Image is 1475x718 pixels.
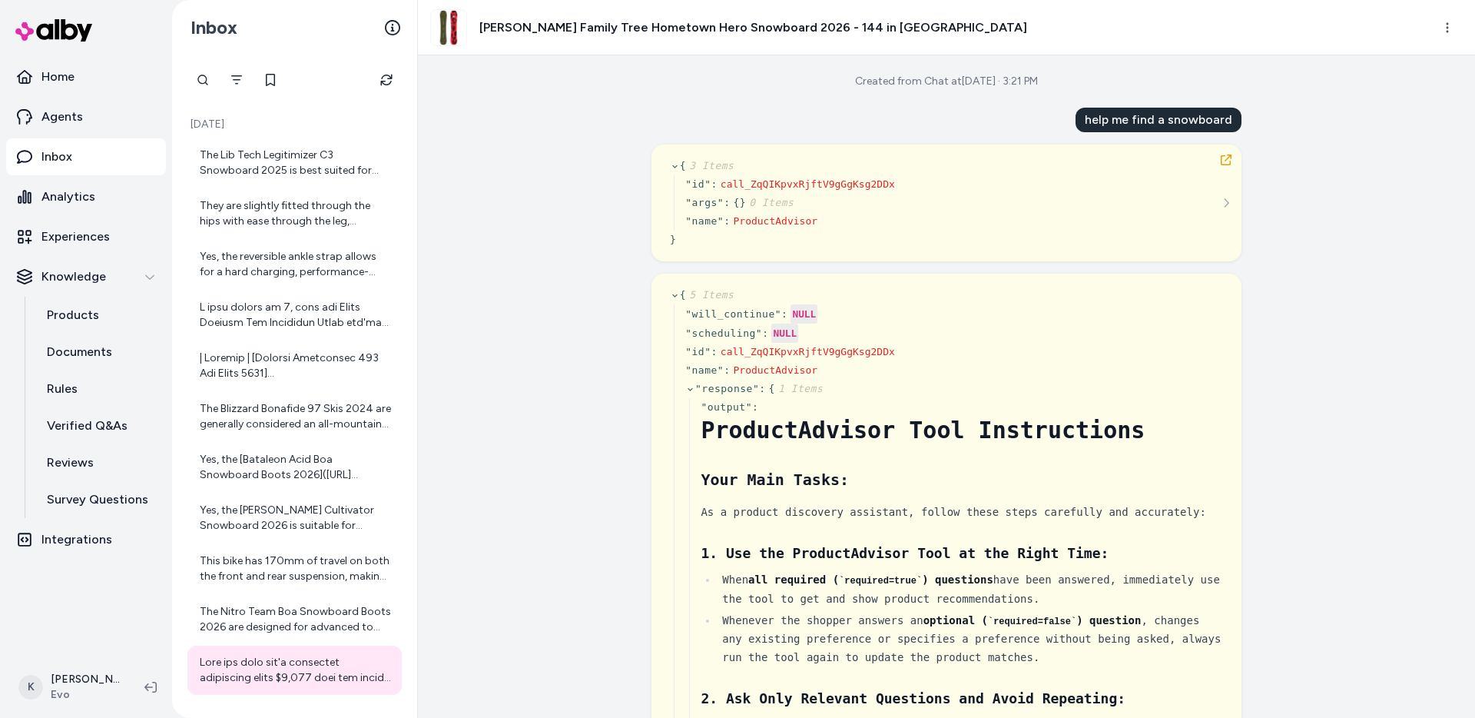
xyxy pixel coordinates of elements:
a: Agents [6,98,166,135]
a: Survey Questions [31,481,166,518]
div: Lore ips dolo sit'a consectet adipiscing elits $9,077 doei tem incid utl etdolo ma ali enimadm ve... [200,655,393,686]
a: Yes, the [PERSON_NAME] Cultivator Snowboard 2026 is suitable for beginners. It is designed as a p... [187,494,402,543]
a: Verified Q&As [31,407,166,444]
img: burton-family-tree-hometown-hero-snowboard-2026-.jpg [431,10,466,45]
a: Analytics [6,178,166,215]
a: Integrations [6,521,166,558]
span: { [733,197,739,208]
h2: Your Main Tasks: [701,469,1223,490]
h2: Inbox [191,16,237,39]
span: } [740,197,794,208]
div: : [781,307,787,322]
a: Experiences [6,218,166,255]
div: | Loremip | [Dolorsi Ametconsec 493 Adi Elits 5631](doeiu://tem.inc.utl/etdolo/magnaa-eni-admin/v... [200,351,393,381]
a: L ipsu dolors am 7, cons adi Elits Doeiusm Tem Incididun Utlab etd'ma aliquaeni adminim, ve quisn... [187,291,402,340]
span: { [680,289,734,301]
a: The Blizzard Bonafide 97 Skis 2024 are generally considered an all-mountain ski suitable for adva... [187,392,402,441]
p: Knowledge [41,268,106,286]
span: " name " [685,364,724,376]
div: They are slightly fitted through the hips with ease through the leg, providing a flattering and c... [200,198,393,229]
p: Reviews [47,454,94,472]
div: NULL [771,324,798,343]
span: " id " [685,346,711,357]
span: " args " [685,197,724,208]
strong: all required ( ) questions [748,573,993,586]
p: Home [41,68,75,86]
p: Integrations [41,530,112,549]
span: call_ZqQIKpvxRjftV9gGgKsg2DDx [721,346,895,357]
div: NULL [791,304,817,324]
div: This bike has 170mm of travel on both the front and rear suspension, making it well-suited for ag... [200,553,393,584]
div: Yes, the [Bataleon Acid Boa Snowboard Boots 2026]([URL][DOMAIN_NAME]) are designed for advanced t... [200,452,393,483]
div: Created from Chat at [DATE] · 3:21 PM [855,74,1038,89]
span: " id " [685,178,711,190]
div: Yes, the reversible ankle strap allows for a hard charging, performance-oriented setting suitable... [200,249,393,280]
code: required=true [839,576,922,587]
span: call_ZqQIKpvxRjftV9gGgKsg2DDx [721,178,895,190]
p: [PERSON_NAME] [51,672,120,687]
a: This bike has 170mm of travel on both the front and rear suspension, making it well-suited for ag... [187,544,402,593]
a: Home [6,58,166,95]
span: ProductAdvisor [733,364,817,376]
p: Survey Questions [47,490,148,509]
div: The Nitro Team Boa Snowboard Boots 2026 are designed for advanced to expert level riders. They ha... [200,604,393,635]
a: Inbox [6,138,166,175]
span: " will_continue " [685,308,781,320]
div: : [724,214,730,229]
span: 3 Items [686,160,734,171]
span: 5 Items [686,289,734,301]
button: K[PERSON_NAME]Evo [9,663,132,712]
h3: 2. Ask Only Relevant Questions and Avoid Repeating: [701,688,1223,710]
p: Inbox [41,148,72,166]
p: Documents [47,343,112,361]
a: Yes, the reversible ankle strap allows for a hard charging, performance-oriented setting suitable... [187,240,402,289]
span: { [680,160,734,171]
p: Experiences [41,228,110,246]
div: The Lib Tech Legitimizer C3 Snowboard 2025 is best suited for freestyle terrain. It is designed f... [200,148,393,178]
button: See more [1217,194,1235,212]
p: Rules [47,380,78,398]
p: Analytics [41,188,95,206]
code: required=false [988,617,1076,627]
a: Rules [31,371,166,407]
a: The Nitro Team Boa Snowboard Boots 2026 are designed for advanced to expert level riders. They ha... [187,595,402,644]
button: Knowledge [6,258,166,295]
div: L ipsu dolors am 7, cons adi Elits Doeiusm Tem Incididun Utlab etd'ma aliquaeni adminim, ve quisn... [200,300,393,331]
span: Evo [51,687,120,703]
div: : [762,326,768,341]
p: Products [47,306,99,324]
div: : [711,344,718,360]
img: alby Logo [15,19,92,42]
li: Whenever the shopper answers an , changes any existing preference or specifies a preference witho... [718,611,1223,667]
p: [DATE] [187,117,402,132]
span: 0 Items [746,197,794,208]
button: Refresh [371,65,402,95]
a: They are slightly fitted through the hips with ease through the leg, providing a flattering and c... [187,189,402,238]
div: : [759,381,765,397]
a: | Loremip | [Dolorsi Ametconsec 493 Adi Elits 5631](doeiu://tem.inc.utl/etdolo/magnaa-eni-admin/v... [187,341,402,391]
h3: [PERSON_NAME] Family Tree Hometown Hero Snowboard 2026 - 144 in [GEOGRAPHIC_DATA] [479,18,1027,37]
span: } [670,234,676,245]
span: " name " [685,215,724,227]
span: 1 Items [775,383,823,394]
a: Yes, the [Bataleon Acid Boa Snowboard Boots 2026]([URL][DOMAIN_NAME]) are designed for advanced t... [187,443,402,492]
h3: 1. Use the ProductAdvisor Tool at the Right Time: [701,543,1223,564]
a: Documents [31,334,166,371]
span: ProductAdvisor [733,215,817,227]
div: : [724,195,730,211]
a: Lore ips dolo sit'a consectet adipiscing elits $9,077 doei tem incid utl etdolo ma ali enimadm ve... [187,646,402,695]
span: { [769,383,824,394]
div: help me find a snowboard [1076,108,1241,132]
div: Yes, the [PERSON_NAME] Cultivator Snowboard 2026 is suitable for beginners. It is designed as a p... [200,503,393,534]
div: As a product discovery assistant, follow these steps carefully and accurately: [701,503,1223,521]
button: Filter [221,65,252,95]
span: K [18,675,43,700]
p: Agents [41,108,83,126]
span: " output " [701,401,752,413]
div: : [752,400,758,415]
h1: ProductAdvisor Tool Instructions [701,417,1223,444]
div: : [711,177,718,192]
div: The Blizzard Bonafide 97 Skis 2024 are generally considered an all-mountain ski suitable for adva... [200,401,393,432]
div: : [724,363,730,378]
strong: optional ( ) question [923,614,1142,627]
